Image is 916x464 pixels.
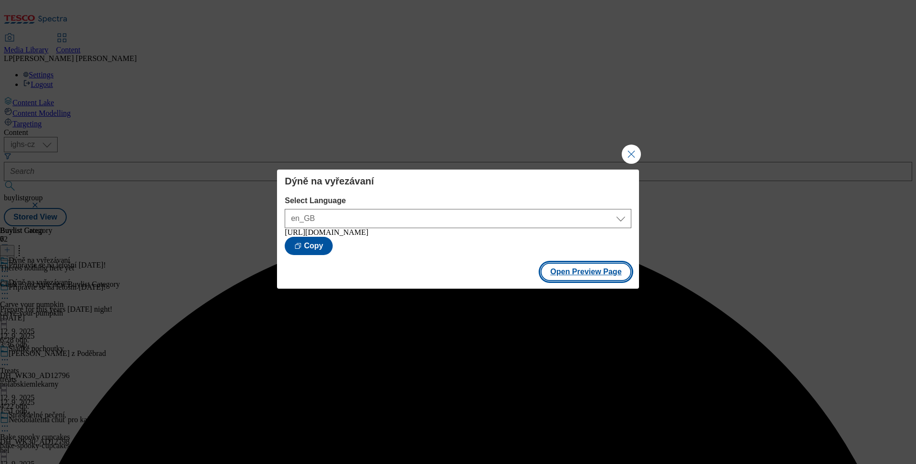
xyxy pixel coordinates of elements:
[277,170,639,289] div: Modal
[285,196,631,205] label: Select Language
[541,263,631,281] button: Open Preview Page
[285,175,631,187] h4: Dýně na vyřezávaní
[622,145,641,164] button: Close Modal
[285,228,631,237] div: [URL][DOMAIN_NAME]
[285,237,333,255] button: Copy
